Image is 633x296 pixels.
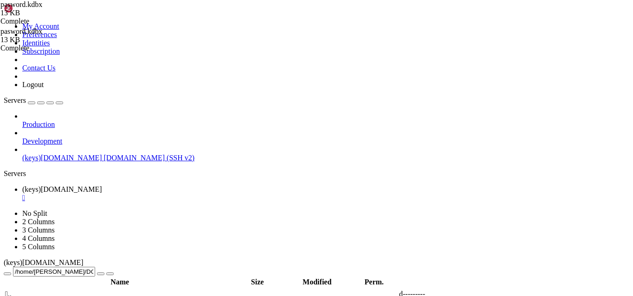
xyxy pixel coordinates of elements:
div: 13 KB [0,9,93,17]
span: pasword.kdbx [0,27,42,35]
div: 13 KB [0,36,93,44]
span: pasword.kdbx [0,27,93,44]
span: pasword.kdbx [0,0,93,17]
div: Complete [0,17,93,25]
span: pasword.kdbx [0,0,42,8]
div: Complete [0,44,93,52]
